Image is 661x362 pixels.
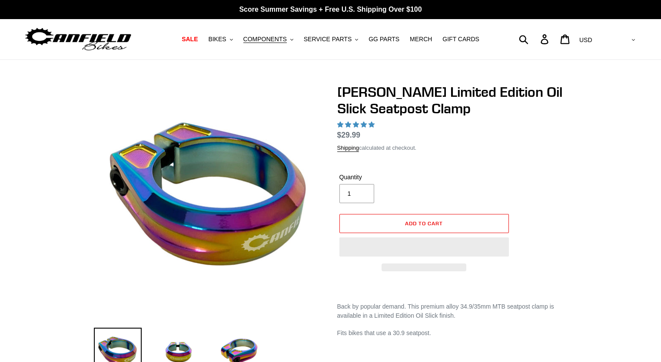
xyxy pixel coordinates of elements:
span: COMPONENTS [243,36,287,43]
span: 4.92 stars [337,121,376,128]
button: SERVICE PARTS [299,33,362,45]
span: Fits bikes that use a 30.9 seatpost. [337,329,431,336]
span: BIKES [208,36,226,43]
span: GIFT CARDS [442,36,479,43]
button: Add to cart [339,214,509,233]
p: Back by popular demand. This premium alloy 34.9/35mm MTB seatpost clamp is available in a Limited... [337,302,568,320]
a: SALE [177,33,202,45]
span: SERVICE PARTS [304,36,352,43]
input: Search [524,30,546,49]
span: MERCH [410,36,432,43]
a: GIFT CARDS [438,33,484,45]
a: MERCH [405,33,436,45]
button: BIKES [204,33,237,45]
h1: [PERSON_NAME] Limited Edition Oil Slick Seatpost Clamp [337,84,568,117]
span: Add to cart [405,220,443,227]
label: Quantity [339,173,422,182]
span: GG PARTS [369,36,399,43]
a: Shipping [337,145,359,152]
a: GG PARTS [364,33,404,45]
button: COMPONENTS [239,33,298,45]
span: SALE [182,36,198,43]
span: $29.99 [337,131,361,139]
img: Canfield Bikes [24,26,133,53]
div: calculated at checkout. [337,144,568,152]
img: Canfield Limited Edition Oil Slick Seatpost Clamp [96,86,322,312]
